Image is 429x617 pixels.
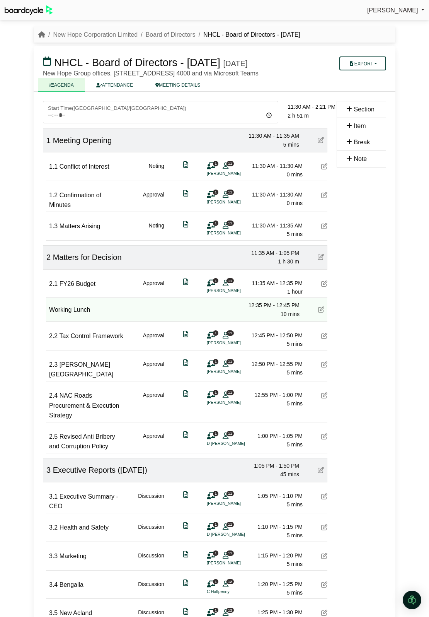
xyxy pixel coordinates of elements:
span: Matters for Decision [53,253,122,261]
span: 1.3 [49,223,58,229]
span: 3.5 [49,610,58,616]
span: 11 [226,359,234,364]
div: Approval [143,279,164,296]
span: 11 [226,550,234,555]
span: 1 hour [287,289,303,295]
div: 12:55 PM - 1:00 PM [249,391,303,399]
span: 3.2 [49,524,58,531]
span: 2.5 [49,433,58,440]
span: 11 [226,278,234,283]
span: 5 mins [287,341,303,347]
span: Health and Safety [60,524,109,531]
div: 1:25 PM - 1:30 PM [249,608,303,617]
div: 11:35 AM - 12:35 PM [249,279,303,287]
span: 1 [213,390,218,395]
span: 12 [226,579,234,584]
span: 11 [226,190,234,195]
a: MEETING DETAILS [144,78,211,92]
span: 5 mins [287,501,303,508]
span: 1.1 [49,163,58,170]
span: 1 [213,522,218,527]
span: 1.2 [49,192,58,198]
span: Matters Arising [60,223,100,229]
li: [PERSON_NAME] [207,199,265,205]
li: D [PERSON_NAME] [207,440,265,447]
a: AGENDA [38,78,85,92]
span: Note [354,156,367,162]
div: Approval [143,432,164,451]
div: 11:30 AM - 11:35 AM [249,221,303,230]
span: 3.1 [49,493,58,500]
span: 5 mins [287,532,303,538]
div: 11:30 AM - 2:21 PM [288,103,342,111]
li: [PERSON_NAME] [207,230,265,236]
nav: breadcrumb [38,30,300,40]
div: 12:50 PM - 12:55 PM [249,360,303,368]
span: 1 [213,550,218,555]
span: 0 mins [287,200,303,206]
div: 12:45 PM - 12:50 PM [249,331,303,340]
span: 2.3 [49,361,58,368]
span: Marketing [60,553,87,559]
li: [PERSON_NAME] [207,368,265,375]
span: 1 [46,136,51,145]
span: 5 mins [287,231,303,237]
a: New Hope Corporation Limited [53,31,138,38]
span: 1 [213,491,218,496]
span: 2.1 [49,280,58,287]
span: Item [354,123,366,129]
span: 1 [213,579,218,584]
span: 0 mins [287,171,303,178]
div: Approval [143,331,164,349]
span: 11 [226,522,234,527]
span: 1 [213,220,218,226]
span: Executive Reports ([DATE]) [53,466,147,474]
div: 11:30 AM - 11:30 AM [249,162,303,170]
span: Conflict of Interest [60,163,109,170]
div: 11:30 AM - 11:35 AM [245,132,299,140]
span: 1 [213,330,218,335]
span: 1 [213,278,218,283]
span: 1 [213,431,218,436]
div: Discussion [138,551,164,569]
div: Approval [143,360,164,379]
div: 11:35 AM - 1:05 PM [245,249,299,257]
span: Bengalla [60,581,83,588]
span: [PERSON_NAME] [367,7,418,14]
span: Revised Anti Bribery and Corruption Policy [49,433,115,450]
span: 5 mins [287,590,303,596]
a: [PERSON_NAME] [367,5,424,15]
span: New Acland [60,610,92,616]
span: 2.4 [49,392,58,399]
span: 2 h 51 m [288,113,308,119]
div: 1:15 PM - 1:20 PM [249,551,303,560]
div: Noting [149,221,164,239]
img: BoardcycleBlackGreen-aaafeed430059cb809a45853b8cf6d952af9d84e6e89e1f1685b34bfd5cb7d64.svg [5,5,53,15]
span: 1 [213,190,218,195]
span: Break [354,139,370,145]
span: 10 mins [281,311,300,317]
span: 2 [46,253,51,261]
span: 1 [213,608,218,613]
div: 1:05 PM - 1:10 PM [249,492,303,500]
span: 5 mins [287,400,303,407]
span: NAC Roads Procurement & Execution Strategy [49,392,119,419]
span: Section [354,106,374,113]
span: Working Lunch [49,306,90,313]
div: Noting [149,162,164,179]
span: Meeting Opening [53,136,112,145]
div: 1:00 PM - 1:05 PM [249,432,303,440]
div: [DATE] [223,59,247,68]
span: 45 mins [280,471,299,477]
span: [PERSON_NAME] [GEOGRAPHIC_DATA] [49,361,114,378]
li: NHCL - Board of Directors - [DATE] [196,30,300,40]
span: 1 h 30 m [278,258,299,265]
div: 11:30 AM - 11:30 AM [249,190,303,199]
span: 5 mins [287,441,303,448]
li: [PERSON_NAME] [207,399,265,406]
li: [PERSON_NAME] [207,287,265,294]
div: 12:35 PM - 12:45 PM [245,301,300,309]
div: Discussion [138,580,164,597]
span: 1 [213,359,218,364]
span: 1 [213,161,218,166]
